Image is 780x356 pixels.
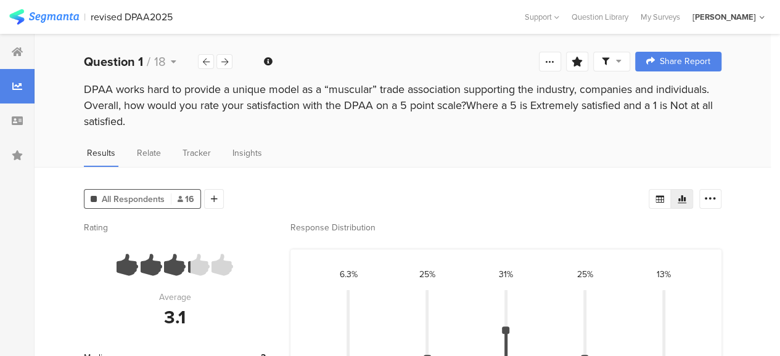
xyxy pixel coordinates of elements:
[339,268,357,281] div: 6.3%
[657,268,671,281] div: 13%
[525,7,559,26] div: Support
[419,268,435,281] div: 25%
[91,11,173,23] div: revised DPAA2025
[84,221,266,234] div: Rating
[137,147,161,160] span: Relate
[692,11,756,23] div: [PERSON_NAME]
[84,52,143,71] b: Question 1
[290,221,721,234] div: Response Distribution
[164,304,186,331] div: 3.1
[9,9,79,25] img: segmanta logo
[154,52,166,71] span: 18
[183,147,211,160] span: Tracker
[178,193,194,206] span: 16
[147,52,150,71] span: /
[499,268,513,281] div: 31%
[159,291,191,304] div: Average
[102,193,165,206] span: All Respondents
[84,10,86,24] div: |
[660,57,710,66] span: Share Report
[634,11,686,23] a: My Surveys
[565,11,634,23] a: Question Library
[232,147,262,160] span: Insights
[84,81,721,129] div: DPAA works hard to provide a unique model as a “muscular” trade association supporting the indust...
[87,147,115,160] span: Results
[577,268,593,281] div: 25%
